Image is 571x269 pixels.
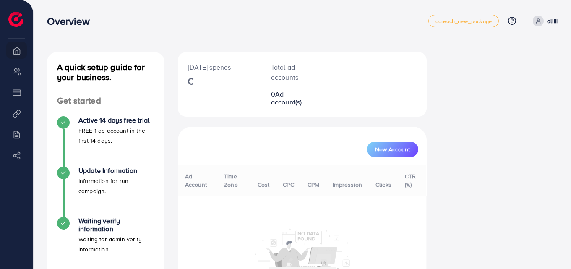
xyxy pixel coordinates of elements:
p: [DATE] spends [188,62,251,72]
li: Update Information [47,167,164,217]
p: Waiting for admin verify information. [78,234,154,254]
h4: Waiting verify information [78,217,154,233]
h3: Overview [47,15,96,27]
a: adreach_new_package [428,15,499,27]
span: New Account [375,146,410,152]
p: aliiii [547,16,558,26]
a: aliiii [529,16,558,26]
h4: Get started [47,96,164,106]
button: New Account [367,142,418,157]
h4: A quick setup guide for your business. [47,62,164,82]
h2: 0 [271,90,313,106]
li: Active 14 days free trial [47,116,164,167]
li: Waiting verify information [47,217,164,267]
p: Information for run campaign. [78,176,154,196]
h4: Active 14 days free trial [78,116,154,124]
p: Total ad accounts [271,62,313,82]
p: FREE 1 ad account in the first 14 days. [78,125,154,146]
img: logo [8,12,23,27]
span: adreach_new_package [435,18,492,24]
span: Ad account(s) [271,89,302,107]
h4: Update Information [78,167,154,175]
